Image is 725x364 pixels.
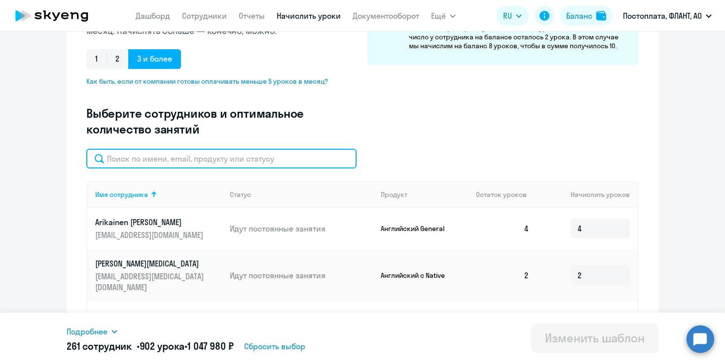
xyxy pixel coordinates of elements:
[128,49,181,69] span: 3 и более
[182,11,227,21] a: Сотрудники
[86,77,336,86] span: Как быть, если от компании готовы оплачивать меньше 5 уроков в месяц?
[86,105,336,137] h3: Выберите сотрудников и оптимальное количество занятий
[468,208,537,249] td: 4
[566,10,592,22] div: Баланс
[136,11,170,21] a: Дашборд
[230,270,373,281] p: Идут постоянные занятия
[431,10,446,22] span: Ещё
[531,324,658,353] button: Изменить шаблон
[95,310,206,321] p: Gnuskov [PERSON_NAME]
[537,181,638,208] th: Начислить уроков
[277,11,341,21] a: Начислить уроки
[95,230,206,240] p: [EMAIL_ADDRESS][DOMAIN_NAME]
[381,271,455,280] p: Английский с Native
[545,330,645,346] div: Изменить шаблон
[244,340,305,352] span: Сбросить выбор
[95,310,222,345] a: Gnuskov [PERSON_NAME][PERSON_NAME][EMAIL_ADDRESS][DOMAIN_NAME]
[503,10,512,22] span: RU
[230,223,373,234] p: Идут постоянные занятия
[86,49,107,69] span: 1
[95,217,206,228] p: Arikainen [PERSON_NAME]
[381,190,469,199] div: Продукт
[431,6,456,26] button: Ещё
[67,339,233,353] h5: 261 сотрудник • •
[353,11,419,21] a: Документооборот
[230,190,373,199] div: Статус
[560,6,612,26] button: Балансbalance
[596,11,606,21] img: balance
[95,190,222,199] div: Имя сотрудника
[476,190,527,199] span: Остаток уроков
[95,271,206,293] p: [EMAIL_ADDRESS][MEDICAL_DATA][DOMAIN_NAME]
[95,190,148,199] div: Имя сотрудника
[468,301,537,354] td: 2
[618,4,717,28] button: Постоплата, ФЛАНТ, АО
[140,340,185,352] span: 902 урока
[468,249,537,301] td: 2
[95,217,222,240] a: Arikainen [PERSON_NAME][EMAIL_ADDRESS][DOMAIN_NAME]
[95,258,222,293] a: [PERSON_NAME][MEDICAL_DATA][EMAIL_ADDRESS][MEDICAL_DATA][DOMAIN_NAME]
[67,326,108,337] span: Подробнее
[239,11,265,21] a: Отчеты
[381,224,455,233] p: Английский General
[381,190,407,199] div: Продукт
[496,6,529,26] button: RU
[95,258,206,269] p: [PERSON_NAME][MEDICAL_DATA]
[623,10,702,22] p: Постоплата, ФЛАНТ, АО
[107,49,128,69] span: 2
[230,190,251,199] div: Статус
[476,190,537,199] div: Остаток уроков
[86,149,357,168] input: Поиск по имени, email, продукту или статусу
[187,340,233,352] span: 1 047 980 ₽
